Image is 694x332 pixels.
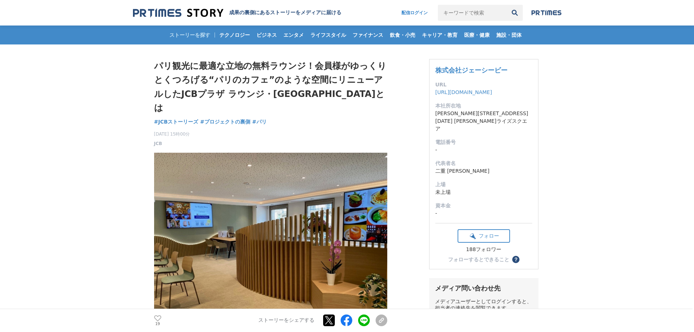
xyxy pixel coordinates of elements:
[350,26,386,44] a: ファイナンス
[435,167,532,175] dd: 二重 [PERSON_NAME]
[281,26,307,44] a: エンタメ
[229,9,341,16] h2: 成果の裏側にあるストーリーをメディアに届ける
[252,118,267,125] span: #パリ
[281,32,307,38] span: エンタメ
[154,322,161,326] p: 19
[461,32,493,38] span: 医療・健康
[435,298,533,312] div: メディアユーザーとしてログインすると、担当者の連絡先を閲覧できます。
[435,188,532,196] dd: 未上場
[394,5,435,21] a: 配信ログイン
[307,32,349,38] span: ライフスタイル
[458,229,510,243] button: フォロー
[154,118,199,125] span: #JCBストーリーズ
[435,66,507,74] a: 株式会社ジェーシービー
[154,118,199,126] a: #JCBストーリーズ
[435,146,532,154] dd: -
[419,32,460,38] span: キャリア・教育
[435,160,532,167] dt: 代表者名
[435,210,532,217] dd: -
[154,59,387,115] h1: パリ観光に最適な立地の無料ラウンジ！会員様がゆっくりとくつろげる“パリのカフェ”のような空間にリニューアルしたJCBプラザ ラウンジ・[GEOGRAPHIC_DATA]とは
[435,138,532,146] dt: 電話番号
[435,284,533,293] div: メディア問い合わせ先
[154,153,387,328] img: thumbnail_de09c4e0-44d5-11ef-9e5e-f31c7812cf73.jpg
[419,26,460,44] a: キャリア・教育
[438,5,507,21] input: キーワードで検索
[532,10,561,16] img: prtimes
[512,256,519,263] button: ？
[435,110,532,133] dd: [PERSON_NAME][STREET_ADDRESS][DATE] [PERSON_NAME]ライズスクエア
[258,317,314,324] p: ストーリーをシェアする
[252,118,267,126] a: #パリ
[435,89,492,95] a: [URL][DOMAIN_NAME]
[133,8,341,18] a: 成果の裏側にあるストーリーをメディアに届ける 成果の裏側にあるストーリーをメディアに届ける
[435,202,532,210] dt: 資本金
[435,102,532,110] dt: 本社所在地
[387,26,418,44] a: 飲食・小売
[216,32,253,38] span: テクノロジー
[435,81,532,89] dt: URL
[387,32,418,38] span: 飲食・小売
[461,26,493,44] a: 医療・健康
[493,32,525,38] span: 施設・団体
[254,26,280,44] a: ビジネス
[513,257,518,262] span: ？
[200,118,250,125] span: #プロジェクトの裏側
[350,32,386,38] span: ファイナンス
[133,8,223,18] img: 成果の裏側にあるストーリーをメディアに届ける
[200,118,250,126] a: #プロジェクトの裏側
[216,26,253,44] a: テクノロジー
[448,257,509,262] div: フォローするとできること
[154,131,190,137] span: [DATE] 15時00分
[507,5,523,21] button: 検索
[458,246,510,253] div: 188フォロワー
[307,26,349,44] a: ライフスタイル
[493,26,525,44] a: 施設・団体
[254,32,280,38] span: ビジネス
[154,140,162,147] a: JCB
[435,181,532,188] dt: 上場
